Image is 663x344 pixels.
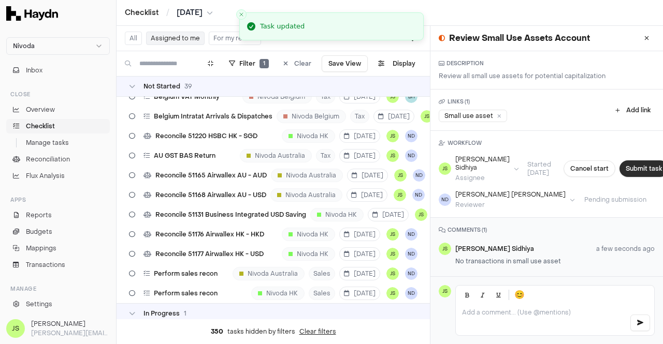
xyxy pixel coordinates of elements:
span: Transactions [26,260,65,270]
div: Apps [6,191,110,208]
button: Filter1 [223,55,275,72]
button: [DATE] [339,228,380,241]
span: AU GST BAS Return [154,152,215,160]
span: Sales [309,267,335,280]
div: Nivoda Australia [270,188,342,202]
div: Nivoda Belgium [277,110,346,123]
h3: WORKFLOW [439,139,655,147]
a: Reconciliation [6,152,110,167]
span: Reports [26,211,52,220]
div: Nivoda HK [251,287,305,300]
button: Italic (Ctrl+I) [475,288,490,302]
button: JS [386,91,399,103]
button: ND [405,287,417,300]
button: JS [394,189,406,201]
button: 😊 [512,288,527,302]
div: Manage [6,280,110,297]
button: Save View [322,55,368,72]
span: [DATE] [344,270,376,278]
button: ND [405,130,417,142]
span: Inbox [26,66,42,75]
span: ND [405,228,417,241]
div: Nivoda Australia [271,169,343,182]
a: Transactions [6,258,110,272]
button: JS [394,169,407,182]
span: Settings [26,300,52,309]
span: Nivoda [13,42,35,50]
span: Checklist [26,122,55,131]
button: JS [421,110,433,123]
button: [DATE] [368,208,409,221]
a: Budgets [6,225,110,239]
button: JS [386,287,399,300]
span: 😊 [514,289,525,301]
span: a few seconds ago [596,245,655,253]
div: Reviewer [455,201,566,209]
button: Assigned to me [146,32,205,45]
button: JS[PERSON_NAME] SidhiyaAssignee [439,155,519,182]
h1: Review Small Use Assets Account [449,32,590,44]
button: [DATE] [339,129,380,143]
div: Task updated [260,21,305,32]
a: Checklist [125,8,159,18]
a: Overview [6,102,110,117]
span: [DATE] [378,112,410,121]
span: Overview [26,105,55,114]
span: Filter [239,59,255,68]
nav: breadcrumb [125,8,213,18]
button: Inbox [6,63,110,78]
button: [DATE] [339,149,380,162]
button: ND[PERSON_NAME] [PERSON_NAME]Reviewer [439,190,575,209]
span: Tax [316,149,335,162]
button: Add link [611,104,655,116]
span: [DATE] [177,8,203,18]
span: 1 [184,309,186,318]
span: In Progress [143,309,180,318]
button: [DATE] [347,169,388,182]
button: JS [386,149,399,162]
span: Reconcile 51168 Airwallex AU - USD [155,191,266,199]
div: Nivoda HK [282,129,335,143]
button: JS [386,248,399,260]
div: [PERSON_NAME] [PERSON_NAME] [455,190,566,199]
div: Small use asset [439,110,507,122]
div: Nivoda HK [310,208,364,221]
button: ND [412,189,425,201]
button: Clear [277,55,318,72]
a: Settings [6,297,110,311]
p: No transactions in small use asset [455,257,655,265]
span: JS [439,162,451,175]
button: [DATE] [339,287,380,300]
span: [DATE] [344,230,376,238]
a: Manage tasks [6,136,110,150]
h3: COMMENTS ( 1 ) [439,226,655,234]
span: [DATE] [344,289,376,297]
button: Clear filters [299,327,336,336]
span: ND [439,193,451,206]
button: ND [405,267,417,280]
button: [DATE] [177,8,213,18]
button: JS [415,208,427,221]
span: [DATE] [344,93,376,101]
span: Flux Analysis [26,171,65,181]
span: 1 [260,59,269,68]
span: [DATE] [372,211,404,219]
div: Close [6,86,110,102]
button: JS [386,130,399,142]
button: [DATE] [339,267,380,280]
a: Reports [6,208,110,222]
a: Mappings [6,241,110,256]
span: Budgets [26,227,52,236]
h3: [PERSON_NAME] [31,319,110,328]
button: Bold (Ctrl+B) [460,288,474,302]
